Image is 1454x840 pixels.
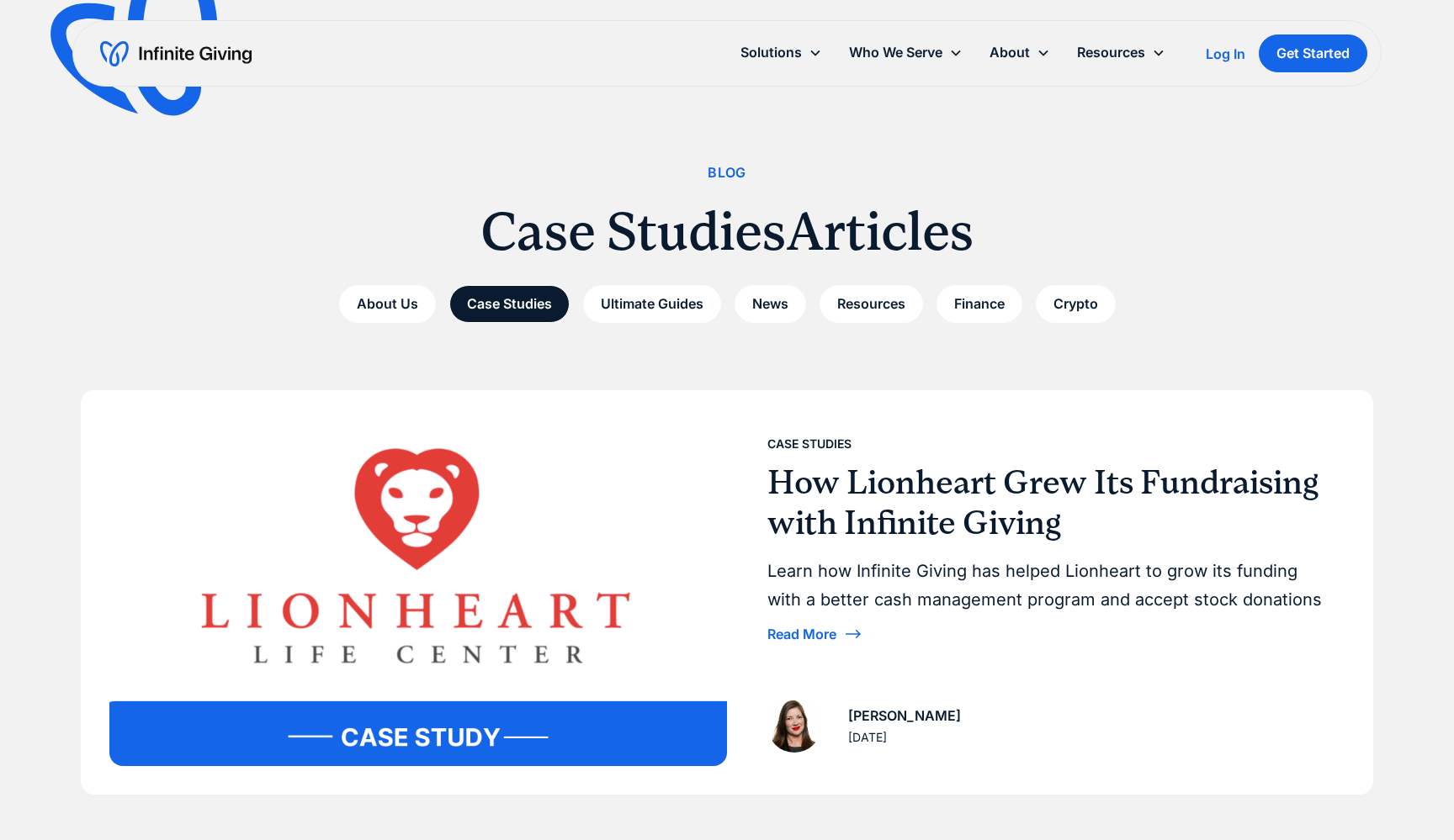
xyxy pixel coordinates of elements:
div: [PERSON_NAME] [848,705,961,727]
div: Solutions [727,34,836,71]
div: Who We Serve [836,34,976,71]
div: Who We Serve [849,41,942,64]
div: Resources [1077,41,1145,64]
div: Read More [767,627,836,641]
div: Resources [1064,34,1179,71]
div: Learn how Infinite Giving has helped Lionheart to grow its funding with a better cash management ... [767,557,1331,614]
a: About Us [339,285,436,323]
a: Ultimate Guides [583,285,721,323]
div: About [976,34,1064,71]
a: Crypto [1036,285,1116,323]
div: About [990,41,1030,64]
a: Log In [1206,44,1245,64]
a: News [735,285,806,323]
a: Get Started [1259,34,1367,72]
div: [DATE] [848,727,887,748]
a: Finance [937,285,1022,323]
div: Case Studies [767,434,852,454]
h1: Articles [786,198,974,265]
div: Solutions [740,41,802,64]
h3: How Lionheart Grew Its Fundraising with Infinite Giving [767,462,1331,543]
a: home [100,40,252,67]
a: Case StudiesHow Lionheart Grew Its Fundraising with Infinite GivingLearn how Infinite Giving has ... [82,392,1372,793]
a: Case Studies [449,285,570,323]
div: Blog [708,161,746,184]
h1: Case Studies [480,198,786,265]
a: Resources [820,285,923,323]
div: Log In [1206,47,1245,61]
